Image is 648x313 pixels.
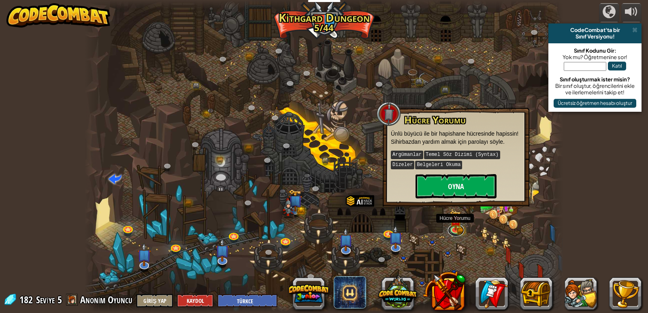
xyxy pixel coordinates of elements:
[552,83,637,96] div: Bir sınıf oluştur, öğrencilerini ekle ve ilerlemelerini takip et!
[608,62,626,70] button: Katıl
[599,3,619,22] button: Kampanyalar
[554,99,636,108] button: Ücretsiz öğretmen hesabı oluştur
[36,293,55,307] span: Seviye
[288,189,302,211] img: level-banner-unlock-subscriber.png
[339,228,353,251] img: level-banner-unstarted-subscriber.png
[80,293,133,306] span: Anonim Oyuncu
[449,211,461,230] img: level-banner-unlock.png
[389,226,402,249] img: level-banner-unstarted-subscriber.png
[552,76,637,83] div: Sınıf oluşturmak ister misin?
[215,238,229,262] img: level-banner-unstarted-subscriber.png
[552,47,637,54] div: Sınıf Kodunu Gir:
[208,109,213,113] img: portrait.png
[452,218,459,223] img: portrait.png
[416,174,497,198] button: Oyna
[391,130,521,146] p: Ünlü büyücü ile bir hapishane hücresinde hapissin! Sihirbazdan yardım almak için parolayı söyle.
[552,27,638,33] div: CodeCombat'ta bir
[136,294,173,307] button: Giriş Yap
[58,293,62,306] span: 5
[19,293,35,306] span: 182
[404,113,466,126] span: Hücre Yorumu
[282,198,295,218] img: poseImage
[424,151,500,159] kbd: Temel Söz Dizimi (Syntax)
[6,3,110,28] img: CodeCombat - Learn how to code by playing a game
[177,294,213,307] button: Kaydol
[415,161,462,169] kbd: Belgeleri Okuma
[552,33,638,40] div: Sınıf Versiyonu!
[391,161,414,169] kbd: Dizeler
[552,54,637,60] div: Yok mu? Öğretmenine sor!
[138,243,151,266] img: level-banner-unstarted-subscriber.png
[457,228,465,234] img: bronze-chest.png
[621,3,642,22] button: Sesi ayarla
[391,151,423,159] kbd: Argümanlar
